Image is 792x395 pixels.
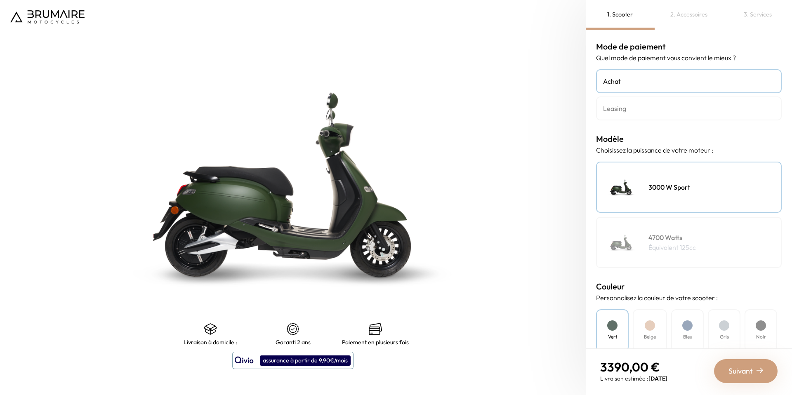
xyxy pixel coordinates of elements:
[601,167,642,208] img: Scooter
[728,365,753,377] span: Suivant
[601,222,642,263] img: Scooter
[603,103,775,113] h4: Leasing
[260,355,351,366] div: assurance à partir de 9,90€/mois
[596,133,782,145] h3: Modèle
[232,352,354,369] button: assurance à partir de 9,90€/mois
[648,375,667,382] span: [DATE]
[204,322,217,336] img: shipping.png
[757,367,763,374] img: right-arrow-2.png
[648,242,696,252] p: Équivalent 125cc
[720,333,729,341] h4: Gris
[596,145,782,155] p: Choisissez la puissance de votre moteur :
[342,339,409,346] p: Paiement en plusieurs fois
[286,322,299,336] img: certificat-de-garantie.png
[608,333,617,341] h4: Vert
[10,10,85,24] img: Logo de Brumaire
[596,96,782,120] a: Leasing
[600,374,667,383] p: Livraison estimée :
[644,333,656,341] h4: Beige
[235,355,254,365] img: logo qivio
[648,233,696,242] h4: 4700 Watts
[596,293,782,303] p: Personnalisez la couleur de votre scooter :
[683,333,692,341] h4: Bleu
[596,40,782,53] h3: Mode de paiement
[596,53,782,63] p: Quel mode de paiement vous convient le mieux ?
[648,182,690,192] h4: 3000 W Sport
[184,339,237,346] p: Livraison à domicile :
[600,359,660,375] span: 3390,00 €
[603,76,775,86] h4: Achat
[276,339,311,346] p: Garanti 2 ans
[596,280,782,293] h3: Couleur
[756,333,766,341] h4: Noir
[369,322,382,336] img: credit-cards.png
